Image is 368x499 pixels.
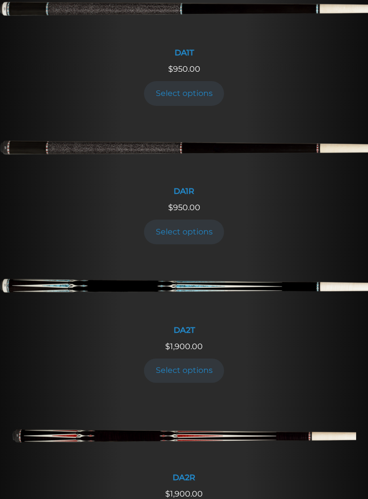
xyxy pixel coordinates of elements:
span: $ [165,342,170,351]
a: Add to cart: “DA1T” [144,81,224,105]
span: $ [165,489,170,499]
span: $ [168,64,173,74]
span: $ [168,203,173,212]
span: 950.00 [168,203,200,212]
img: DA2R [12,409,356,467]
a: Add to cart: “DA2T” [144,359,224,383]
span: 1,900.00 [165,489,203,499]
div: DA2R [12,473,356,482]
a: DA2R DA2R [12,409,356,488]
span: 950.00 [168,64,200,74]
span: 1,900.00 [165,342,203,351]
a: Add to cart: “DA1R” [144,220,224,244]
